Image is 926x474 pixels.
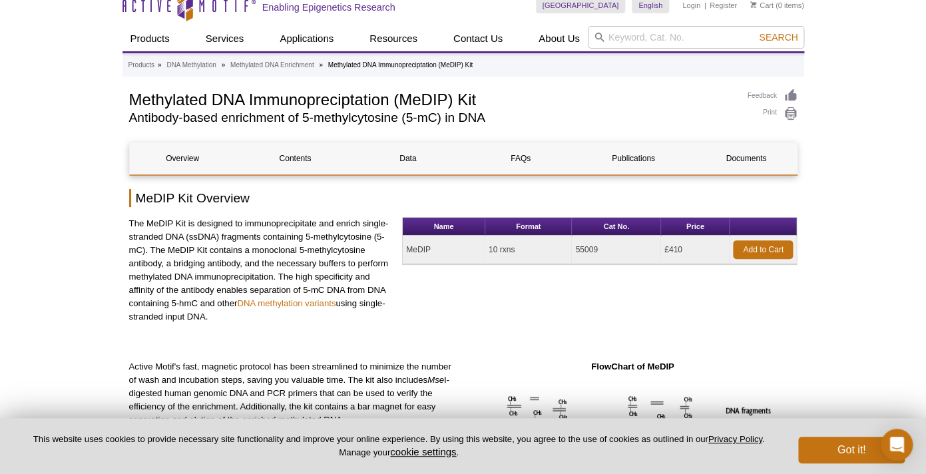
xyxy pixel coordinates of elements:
button: Search [755,31,802,43]
a: Services [198,26,252,51]
li: » [158,61,162,69]
a: Resources [361,26,425,51]
a: DNA methylation variants [237,298,336,308]
h2: Antibody-based enrichment of 5-methylcytosine (5-mC) in DNA [129,112,734,124]
a: About Us [531,26,588,51]
a: Methylated DNA Enrichment [230,59,314,71]
a: Print [748,107,798,121]
li: » [319,61,323,69]
a: Products [128,59,154,71]
strong: FlowChart of MeDIP [591,361,674,371]
p: The MeDIP Kit is designed to immunoprecipitate and enrich single-stranded DNA (ssDNA) fragments c... [129,217,393,324]
a: Feedback [748,89,798,103]
a: Products [122,26,178,51]
a: Privacy Policy [708,434,762,444]
a: FAQs [467,142,573,174]
td: 10 rxns [485,236,573,264]
a: Cart [750,1,774,10]
button: Got it! [798,437,905,463]
em: Mse [427,375,444,385]
td: £410 [661,236,730,264]
th: Price [661,218,730,236]
button: cookie settings [390,446,456,457]
th: Format [485,218,573,236]
a: DNA Methylation [166,59,216,71]
img: Your Cart [750,1,756,8]
a: Contact Us [445,26,511,51]
p: Active Motif's fast, magnetic protocol has been streamlined to minimize the number of wash and in... [129,360,459,427]
p: This website uses cookies to provide necessary site functionality and improve your online experie... [21,433,776,459]
td: MeDIP [403,236,485,264]
a: Overview [130,142,236,174]
div: Open Intercom Messenger [881,429,913,461]
input: Keyword, Cat. No. [588,26,804,49]
th: Name [403,218,485,236]
td: 55009 [572,236,661,264]
a: Register [710,1,737,10]
a: Contents [242,142,348,174]
a: Data [355,142,461,174]
span: Search [759,32,798,43]
a: Applications [272,26,342,51]
a: Publications [580,142,686,174]
h1: Methylated DNA Immunopreciptation (MeDIP) Kit [129,89,734,109]
h2: MeDIP Kit Overview [129,189,798,207]
a: Login [682,1,700,10]
a: Add to Cart [733,240,793,259]
h2: Enabling Epigenetics Research [262,1,395,13]
a: Documents [693,142,799,174]
th: Cat No. [572,218,661,236]
li: » [222,61,226,69]
li: Methylated DNA Immunopreciptation (MeDIP) Kit [328,61,473,69]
